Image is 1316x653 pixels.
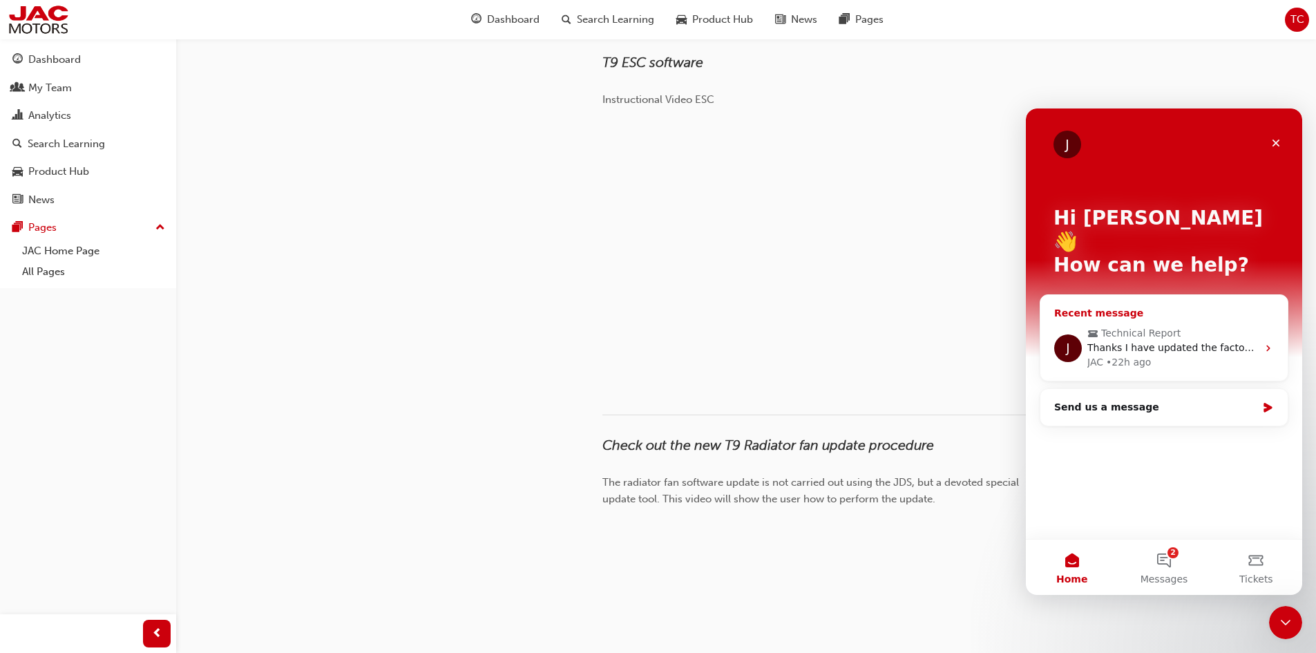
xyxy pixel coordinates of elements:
button: Tickets [184,431,276,486]
span: TC [1290,12,1304,28]
a: News [6,187,171,213]
div: Send us a message [28,292,231,306]
span: people-icon [12,82,23,95]
iframe: Intercom live chat [1026,108,1302,595]
div: Close [238,22,263,47]
span: Tickets [213,466,247,475]
div: • 22h ago [80,247,125,261]
span: Thanks I have updated the factory now and will advise. [61,234,330,245]
span: car-icon [676,11,687,28]
a: car-iconProduct Hub [665,6,764,34]
button: Pages [6,215,171,240]
span: pages-icon [839,11,850,28]
a: My Team [6,75,171,101]
span: car-icon [12,166,23,178]
button: Messages [92,431,184,486]
div: JAC [61,247,77,261]
span: Home [30,466,61,475]
div: Dashboard [28,52,81,68]
a: guage-iconDashboard [460,6,551,34]
span: The radiator fan software update is not carried out using the JDS, but a devoted special update t... [602,476,1022,505]
div: My Team [28,80,72,96]
a: Analytics [6,103,171,129]
div: Product Hub [28,164,89,180]
a: pages-iconPages [828,6,895,34]
a: Dashboard [6,47,171,73]
span: search-icon [562,11,571,28]
span: search-icon [12,138,22,151]
a: search-iconSearch Learning [551,6,665,34]
span: Product Hub [692,12,753,28]
span: Instructional Video ESC [602,93,714,106]
span: up-icon [155,219,165,237]
span: guage-icon [471,11,481,28]
a: Search Learning [6,131,171,157]
a: https://jac-portal.ontrak.app/page/11ec04a7-11c9-416f-92dd-e586a1dabc50 [707,55,710,70]
a: news-iconNews [764,6,828,34]
span: Search Learning [577,12,654,28]
div: Analytics [28,108,71,124]
span: chart-icon [12,110,23,122]
span: Check out the new T9 Radiator fan update procedure [602,437,934,453]
div: News [28,192,55,208]
button: DashboardMy TeamAnalyticsSearch LearningProduct HubNews [6,44,171,215]
button: TC [1285,8,1309,32]
span: Dashboard [487,12,540,28]
a: Product Hub [6,159,171,184]
span: News [791,12,817,28]
span: Pages [855,12,884,28]
span: guage-icon [12,54,23,66]
img: jac-portal [7,4,70,35]
span: Messages [115,466,162,475]
span: news-icon [775,11,785,28]
iframe: Intercom live chat [1269,606,1302,639]
div: Send us a message [14,280,263,318]
div: Search Learning [28,136,105,152]
span: news-icon [12,194,23,207]
span: T9 ESC software [602,55,703,70]
a: https://vimeo.com/1075184685?share=copy [602,520,605,532]
span: prev-icon [152,625,162,643]
a: JAC Home Page [17,240,171,262]
a: All Pages [17,261,171,283]
span: pages-icon [12,222,23,234]
div: Pages [28,220,57,236]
